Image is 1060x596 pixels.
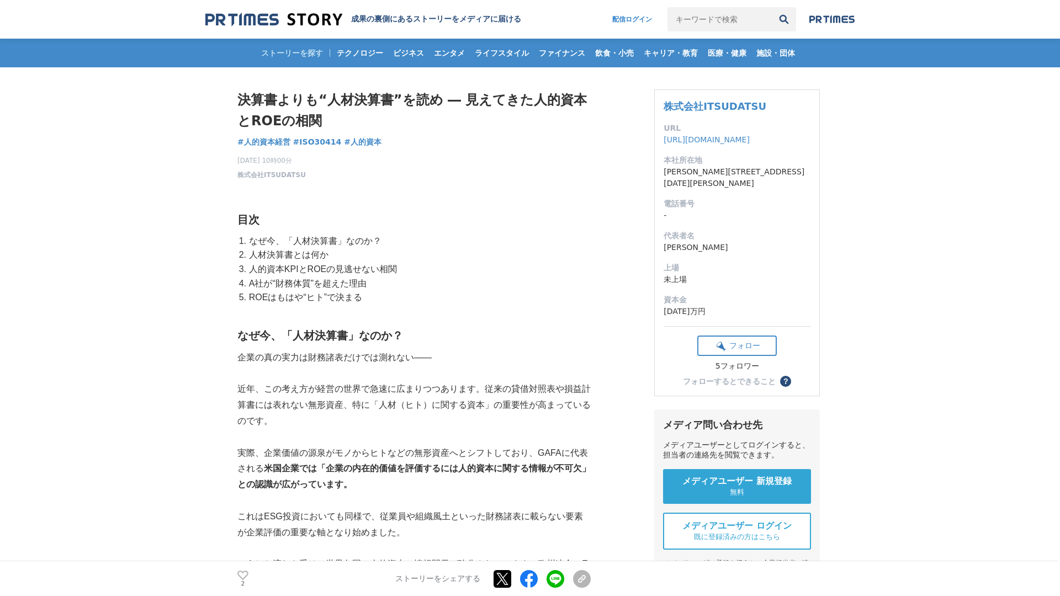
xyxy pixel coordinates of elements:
dd: - [664,210,810,221]
li: 人材決算書とは何か [246,248,591,262]
strong: 米国企業では「企業の内在的価値を評価するには人的資本に関する情報が不可欠」との認識が広がっています。 [237,464,591,489]
a: #人的資本 [344,136,381,148]
button: フォロー [697,336,777,356]
span: テクノロジー [332,48,388,58]
span: 施設・団体 [752,48,799,58]
span: ？ [782,377,789,385]
dt: 電話番号 [664,198,810,210]
a: [URL][DOMAIN_NAME] [664,135,750,144]
button: ？ [780,376,791,387]
span: #人的資本経営 [237,137,290,147]
li: ROEはもはや“ヒト”で決まる [246,290,591,305]
a: ライフスタイル [470,39,533,67]
span: [DATE] 10時00分 [237,156,306,166]
span: 飲食・小売 [591,48,638,58]
li: A社が“財務体質”を超えた理由 [246,276,591,291]
a: キャリア・教育 [639,39,702,67]
span: ファイナンス [534,48,590,58]
strong: なぜ今、「人材決算書」なのか？ [237,329,403,342]
span: キャリア・教育 [639,48,702,58]
dt: 資本金 [664,294,810,306]
p: 実際、企業価値の源泉がモノからヒトなどの無形資産へとシフトしており、GAFAに代表される [237,445,591,493]
dt: 本社所在地 [664,155,810,166]
span: 無料 [730,487,744,497]
a: ファイナンス [534,39,590,67]
a: メディアユーザー 新規登録 無料 [663,469,811,504]
img: 成果の裏側にあるストーリーをメディアに届ける [205,12,342,27]
dt: 代表者名 [664,230,810,242]
dd: [PERSON_NAME][STREET_ADDRESS][DATE][PERSON_NAME] [664,166,810,189]
a: エンタメ [430,39,469,67]
a: 医療・健康 [703,39,751,67]
a: 成果の裏側にあるストーリーをメディアに届ける 成果の裏側にあるストーリーをメディアに届ける [205,12,521,27]
span: #人的資本 [344,137,381,147]
img: prtimes [809,15,855,24]
a: 株式会社ITSUDATSU [237,170,306,180]
dd: 未上場 [664,274,810,285]
li: 人的資本KPIとROEの見逃せない相関 [246,262,591,276]
p: 近年、この考え方が経営の世界で急速に広まりつつあります。従来の貸借対照表や損益計算書には表れない無形資産、特に「人材（ヒト）に関する資本」の重要性が高まっているのです。 [237,381,591,429]
span: 医療・健康 [703,48,751,58]
h1: 決算書よりも“人材決算書”を読め ― 見えてきた人的資本とROEの相関 [237,89,591,132]
p: ストーリーをシェアする [395,574,480,584]
span: メディアユーザー ログイン [682,520,792,532]
div: メディア問い合わせ先 [663,418,811,432]
span: #ISO30414 [293,137,342,147]
a: 飲食・小売 [591,39,638,67]
a: 株式会社ITSUDATSU [664,100,766,112]
div: フォローするとできること [683,377,776,385]
input: キーワードで検索 [667,7,772,31]
a: ビジネス [389,39,428,67]
div: メディアユーザーとしてログインすると、担当者の連絡先を閲覧できます。 [663,440,811,460]
a: 施設・団体 [752,39,799,67]
dd: [PERSON_NAME] [664,242,810,253]
p: 企業の真の実力は財務諸表だけでは測れない―― [237,350,591,366]
span: メディアユーザー 新規登録 [682,476,792,487]
dt: 上場 [664,262,810,274]
a: テクノロジー [332,39,388,67]
p: 2 [237,581,248,587]
span: 既に登録済みの方はこちら [694,532,780,542]
a: メディアユーザー ログイン 既に登録済みの方はこちら [663,513,811,550]
p: これはESG投資においても同様で、従業員や組織風土といった財務諸表に載らない要素が企業評価の重要な軸となり始めました。 [237,509,591,541]
h2: 成果の裏側にあるストーリーをメディアに届ける [351,14,521,24]
dt: URL [664,123,810,134]
span: エンタメ [430,48,469,58]
span: ビジネス [389,48,428,58]
strong: 目次 [237,214,259,226]
a: #ISO30414 [293,136,342,148]
a: #人的資本経営 [237,136,290,148]
dd: [DATE]万円 [664,306,810,317]
button: 検索 [772,7,796,31]
span: ライフスタイル [470,48,533,58]
li: なぜ今、「人材決算書」なのか？ [246,234,591,248]
a: 配信ログイン [601,7,663,31]
div: 5フォロワー [697,361,777,371]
